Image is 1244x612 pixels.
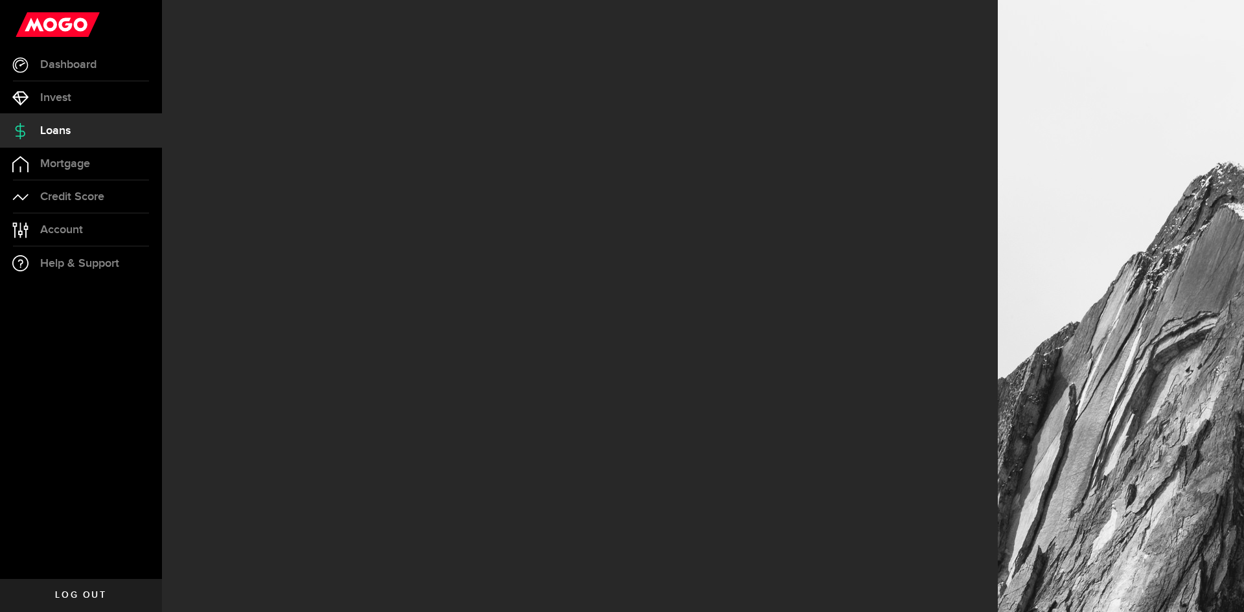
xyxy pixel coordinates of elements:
span: Account [40,224,83,236]
span: Log out [55,591,106,600]
span: Credit Score [40,191,104,203]
span: Loans [40,125,71,137]
span: Mortgage [40,158,90,170]
span: Help & Support [40,258,119,269]
span: Invest [40,92,71,104]
span: Dashboard [40,59,97,71]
